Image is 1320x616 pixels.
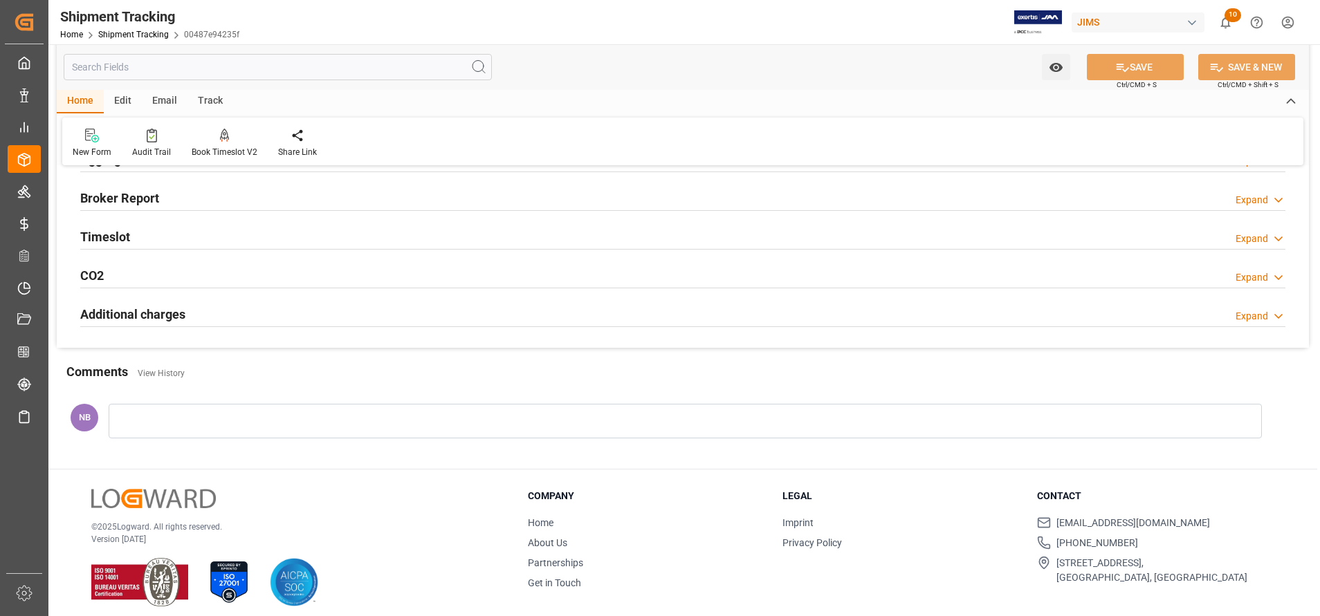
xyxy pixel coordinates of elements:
[1236,270,1268,285] div: Expand
[528,557,583,568] a: Partnerships
[66,362,128,381] h2: Comments
[1087,54,1184,80] button: SAVE
[91,489,216,509] img: Logward Logo
[60,30,83,39] a: Home
[1236,232,1268,246] div: Expand
[80,266,104,285] h2: CO2
[73,146,111,158] div: New Form
[187,90,233,113] div: Track
[782,517,814,528] a: Imprint
[104,90,142,113] div: Edit
[782,489,1020,503] h3: Legal
[79,412,91,422] span: NB
[1210,7,1241,38] button: show 10 new notifications
[64,54,492,80] input: Search Fields
[1117,80,1157,90] span: Ctrl/CMD + S
[1236,193,1268,207] div: Expand
[1072,12,1204,32] div: JIMS
[1218,80,1278,90] span: Ctrl/CMD + Shift + S
[528,577,581,588] a: Get in Touch
[782,537,842,548] a: Privacy Policy
[1198,54,1295,80] button: SAVE & NEW
[1236,309,1268,324] div: Expand
[1042,54,1070,80] button: open menu
[1056,536,1138,550] span: [PHONE_NUMBER]
[1014,10,1062,35] img: Exertis%20JAM%20-%20Email%20Logo.jpg_1722504956.jpg
[192,146,257,158] div: Book Timeslot V2
[1056,516,1210,530] span: [EMAIL_ADDRESS][DOMAIN_NAME]
[1056,556,1247,585] span: [STREET_ADDRESS], [GEOGRAPHIC_DATA], [GEOGRAPHIC_DATA]
[132,146,171,158] div: Audit Trail
[60,6,239,27] div: Shipment Tracking
[80,227,130,246] h2: Timeslot
[528,517,553,528] a: Home
[1037,489,1274,503] h3: Contact
[1241,7,1272,38] button: Help Center
[138,368,185,378] a: View History
[278,146,317,158] div: Share Link
[98,30,169,39] a: Shipment Tracking
[91,558,188,606] img: ISO 9001 & ISO 14001 Certification
[528,537,567,548] a: About Us
[528,489,765,503] h3: Company
[57,90,104,113] div: Home
[91,521,493,533] p: © 2025 Logward. All rights reserved.
[91,533,493,545] p: Version [DATE]
[80,189,159,207] h2: Broker Report
[80,305,185,324] h2: Additional charges
[1072,9,1210,35] button: JIMS
[270,558,318,606] img: AICPA SOC
[142,90,187,113] div: Email
[1225,8,1241,22] span: 10
[205,558,253,606] img: ISO 27001 Certification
